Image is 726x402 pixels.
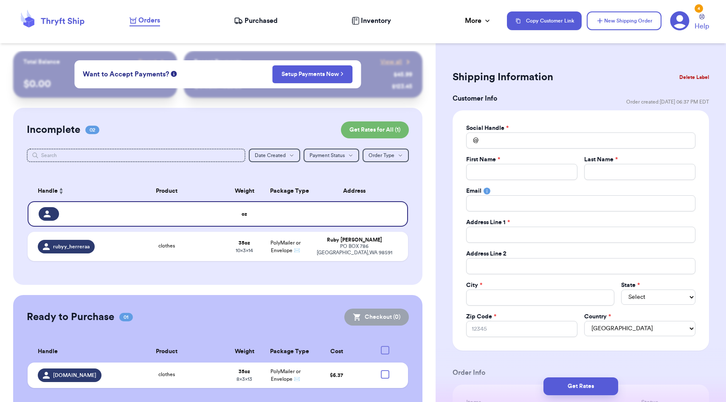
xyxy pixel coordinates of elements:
a: Inventory [352,16,391,26]
button: Payment Status [304,149,359,162]
span: 10 x 3 x 14 [236,248,253,253]
div: 4 [695,4,703,13]
th: Product [110,341,224,363]
button: Delete Label [676,68,712,87]
label: Country [584,312,611,321]
th: Address [306,181,408,201]
label: Address Line 2 [466,250,507,258]
button: Setup Payments Now [273,65,353,83]
div: $ 123.45 [392,82,412,91]
span: 8 x 3 x 13 [236,377,252,382]
button: Checkout (0) [344,309,409,326]
label: Address Line 1 [466,218,510,227]
span: 02 [85,126,99,134]
th: Weight [224,181,265,201]
span: Payout [138,58,157,66]
input: Search [27,149,245,162]
p: $ 0.00 [23,77,167,91]
th: Cost [306,341,367,363]
h3: Order Info [453,368,709,378]
span: Date Created [255,153,286,158]
button: Sort ascending [58,186,65,196]
button: Order Type [363,149,409,162]
strong: 35 oz [239,240,250,245]
th: Weight [224,341,265,363]
button: Date Created [249,149,300,162]
h3: Customer Info [453,93,497,104]
span: Orders [138,15,160,25]
label: Zip Code [466,312,496,321]
div: More [465,16,492,26]
span: clothes [158,372,175,377]
a: Orders [129,15,160,26]
span: Payment Status [310,153,345,158]
span: Inventory [361,16,391,26]
span: Want to Accept Payments? [83,69,169,79]
a: 4 [670,11,689,31]
span: Handle [38,347,58,356]
h2: Shipping Information [453,70,553,84]
span: Help [695,21,709,31]
span: Order Type [369,153,394,158]
th: Package Type [265,181,306,201]
a: Payout [138,58,167,66]
label: Last Name [584,155,618,164]
a: Purchased [234,16,278,26]
h2: Ready to Purchase [27,310,114,324]
span: Handle [38,187,58,196]
span: $ 6.37 [330,373,343,378]
label: State [621,281,640,290]
h2: Incomplete [27,123,80,137]
p: Total Balance [23,58,60,66]
th: Product [110,181,224,201]
strong: oz [242,211,247,216]
span: View all [380,58,402,66]
th: Package Type [265,341,306,363]
span: [DOMAIN_NAME] [53,372,96,379]
p: Recent Payments [194,58,241,66]
div: $ 45.99 [394,70,412,79]
label: Social Handle [466,124,509,132]
div: PO BOX 786 [GEOGRAPHIC_DATA] , WA 98591 [311,243,398,256]
a: View all [380,58,412,66]
span: PolyMailer or Envelope ✉️ [270,369,301,382]
strong: 35 oz [239,369,250,374]
span: PolyMailer or Envelope ✉️ [270,240,301,253]
div: Ruby [PERSON_NAME] [311,237,398,243]
label: City [466,281,482,290]
span: rubyy_herreraa [53,243,90,250]
input: 12345 [466,321,577,337]
span: Purchased [245,16,278,26]
label: Email [466,187,481,195]
a: Setup Payments Now [281,70,344,79]
button: Get Rates [543,377,618,395]
button: Copy Customer Link [507,11,582,30]
button: Get Rates for All (1) [341,121,409,138]
div: @ [466,132,478,149]
button: New Shipping Order [587,11,661,30]
label: First Name [466,155,500,164]
span: 01 [119,313,133,321]
a: Help [695,14,709,31]
span: Order created: [DATE] 06:37 PM EDT [626,98,709,105]
span: clothes [158,243,175,248]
